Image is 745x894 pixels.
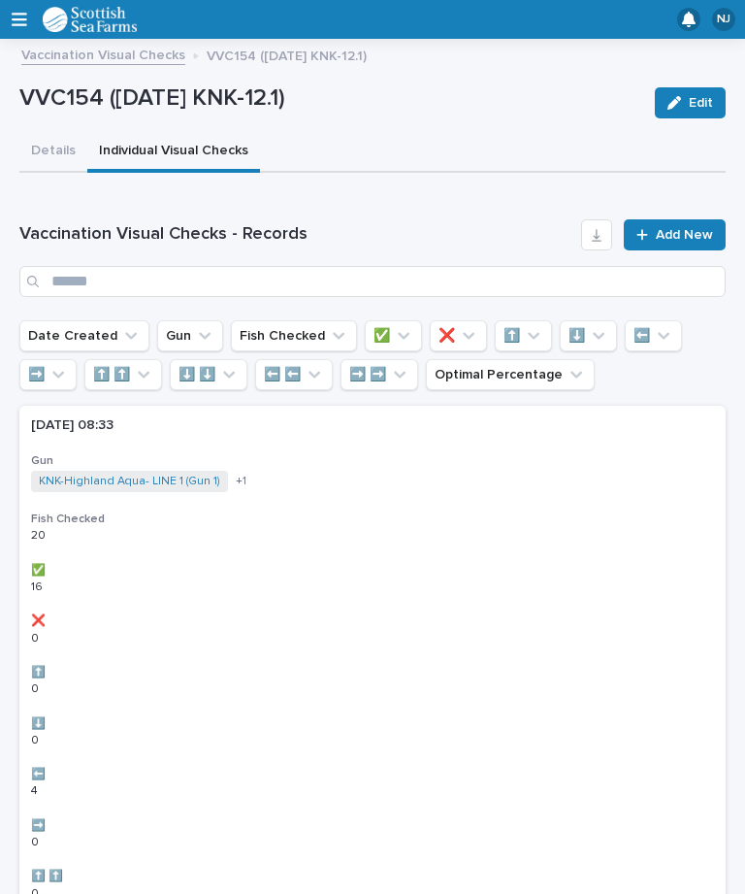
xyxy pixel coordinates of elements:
[87,132,260,173] button: Individual Visual Checks
[31,716,714,732] h3: ⬇️
[712,8,735,31] div: NJ
[560,320,617,351] button: ⬇️
[19,266,726,297] input: Search
[31,780,42,798] p: 4
[655,87,726,118] button: Edit
[31,665,714,680] h3: ⬆️
[31,512,714,527] h3: Fish Checked
[656,228,713,242] span: Add New
[31,628,43,646] p: 0
[31,577,47,594] p: 16
[625,320,682,351] button: ⬅️
[31,613,714,629] h3: ❌
[365,320,422,351] button: ✅
[624,219,726,250] a: Add New
[157,320,223,351] button: Gun
[31,767,714,782] h3: ⬅️
[21,43,185,65] a: Vaccination Visual Checks
[31,818,714,834] h3: ➡️
[19,320,149,351] button: Date Created
[31,417,371,434] p: [DATE] 08:33
[495,320,552,351] button: ⬆️
[31,832,43,849] p: 0
[43,7,138,32] img: uOABhIYSsOPhGJQdTwEw
[689,96,713,110] span: Edit
[31,453,714,469] h3: Gun
[207,44,367,65] p: VVC154 ([DATE] KNK-12.1)
[426,359,595,390] button: Optimal Percentage
[31,869,714,884] h3: ⬆️ ⬆️
[31,730,43,747] p: 0
[31,679,43,696] p: 0
[236,476,246,487] span: + 1
[39,475,220,488] a: KNK-Highland Aqua- LINE 1 (Gun 1)
[31,525,49,543] p: 20
[231,320,357,351] button: Fish Checked
[19,359,77,390] button: ➡️
[19,223,573,247] h1: Vaccination Visual Checks - Records
[84,359,162,390] button: ⬆️ ⬆️
[430,320,487,351] button: ❌
[19,84,639,113] p: VVC154 ([DATE] KNK-12.1)
[340,359,418,390] button: ➡️ ➡️
[19,132,87,173] button: Details
[31,563,714,579] h3: ✅
[255,359,333,390] button: ⬅️ ⬅️
[170,359,247,390] button: ⬇️ ⬇️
